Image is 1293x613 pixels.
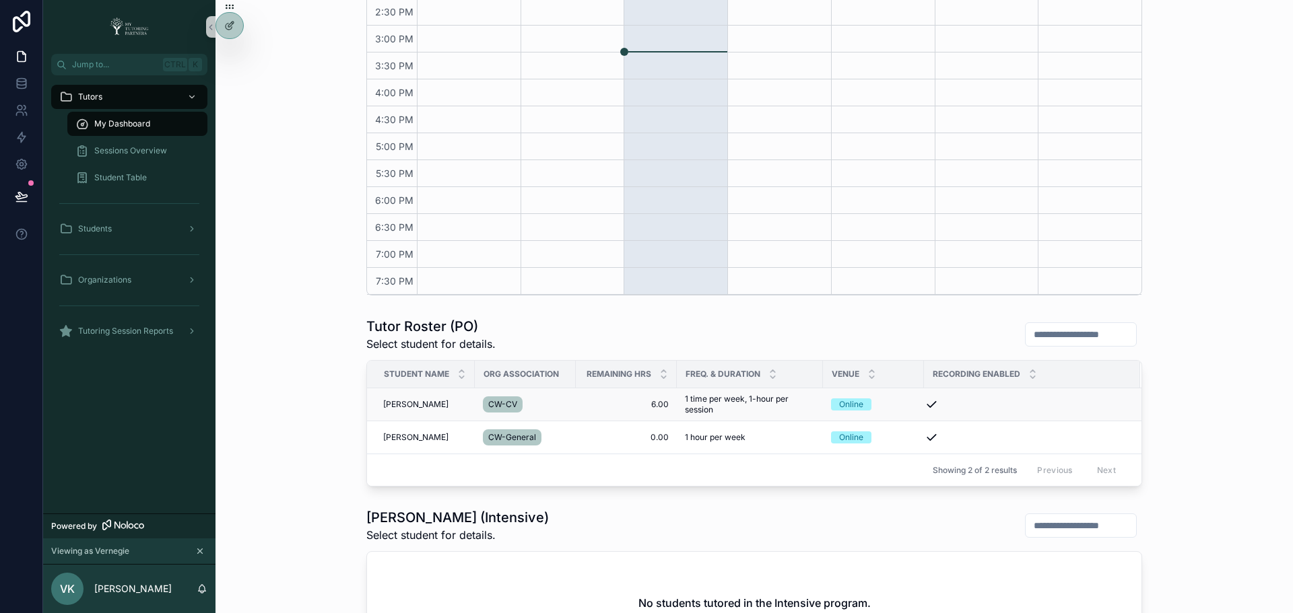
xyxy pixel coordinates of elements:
span: Remaining Hrs [587,369,651,380]
span: 2:30 PM [372,6,417,17]
span: 1 hour per week [685,432,745,443]
span: Viewing as Vernegie [51,546,129,556]
span: 3:30 PM [372,60,417,71]
h2: No students tutored in the Intensive program. [638,595,871,611]
span: Jump to... [72,59,158,70]
span: Student Table [94,172,147,183]
a: [PERSON_NAME] [383,432,467,443]
a: Student Table [67,166,207,190]
div: scrollable content [43,75,215,361]
span: CW-CV [488,399,517,410]
a: [PERSON_NAME] [383,399,467,410]
span: 4:00 PM [372,87,417,98]
span: Tutors [78,92,102,102]
span: Students [78,223,112,234]
a: Online [831,431,916,443]
span: 3:00 PM [372,33,417,44]
span: 4:30 PM [372,114,417,125]
a: 1 time per week, 1-hour per session [685,394,815,415]
a: 1 hour per week [685,432,815,443]
span: 7:00 PM [372,248,417,260]
a: CW-General [483,427,568,448]
span: Showing 2 of 2 results [933,465,1017,476]
span: 5:00 PM [372,141,417,152]
span: CW-General [488,432,536,443]
a: Tutoring Session Reports [51,319,207,343]
h1: [PERSON_NAME] (Intensive) [366,508,549,527]
span: Sessions Overview [94,145,167,156]
span: 6:00 PM [372,194,417,206]
a: Students [51,217,207,241]
a: 0.00 [584,432,669,443]
span: Powered by [51,521,97,532]
p: [PERSON_NAME] [94,582,172,596]
span: Ctrl [163,58,187,71]
span: 5:30 PM [372,168,417,179]
a: Online [831,398,916,410]
a: Tutors [51,85,207,109]
a: Organizations [51,268,207,292]
span: 7:30 PM [372,275,417,287]
a: 6.00 [584,399,669,410]
span: Venue [832,369,859,380]
span: Recording Enabled [933,369,1020,380]
span: Tutoring Session Reports [78,326,173,336]
a: CW-CV [483,394,568,415]
a: Sessions Overview [67,139,207,163]
img: App logo [106,16,153,38]
span: K [190,59,201,70]
span: My Dashboard [94,118,150,129]
div: Online [839,431,863,443]
a: My Dashboard [67,112,207,136]
span: [PERSON_NAME] [383,432,449,443]
h1: Tutor Roster (PO) [366,317,496,336]
span: Select student for details. [366,527,549,543]
button: Jump to...CtrlK [51,54,207,75]
span: Organizations [78,275,131,285]
span: VK [60,581,75,597]
span: 6:30 PM [372,221,417,233]
a: Powered by [43,513,215,538]
div: Online [839,398,863,410]
span: Freq. & Duration [686,369,760,380]
span: Org Association [484,369,559,380]
span: [PERSON_NAME] [383,399,449,410]
span: Student Name [384,369,449,380]
span: Select student for details. [366,336,496,352]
